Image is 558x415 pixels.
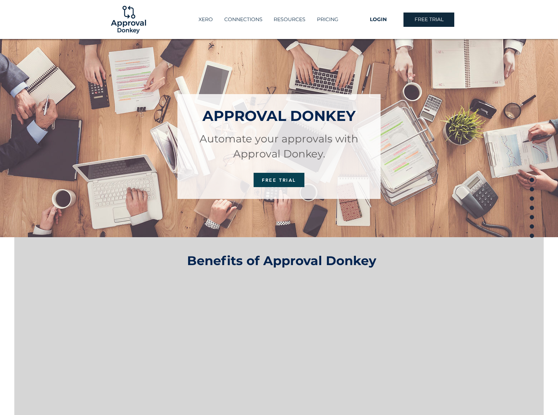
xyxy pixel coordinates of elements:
[311,14,344,25] a: PRICING
[200,132,358,160] span: Automate your approvals with Approval Donkey.
[184,14,353,25] nav: Site
[527,175,537,240] nav: Page
[415,16,444,23] span: FREE TRIAL
[403,13,454,27] a: FREE TRIAL
[218,14,268,25] a: CONNECTIONS
[353,13,403,27] a: LOGIN
[195,14,216,25] p: XERO
[268,14,311,25] div: RESOURCES
[262,177,296,183] span: FREE TRIAL
[187,253,376,268] span: Benefits of Approval Donkey
[254,173,304,187] a: FREE TRIAL
[193,14,218,25] a: XERO
[313,14,342,25] p: PRICING
[270,14,309,25] p: RESOURCES
[370,16,387,23] span: LOGIN
[221,14,266,25] p: CONNECTIONS
[202,107,356,125] span: APPROVAL DONKEY
[109,0,148,39] img: Logo-01.png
